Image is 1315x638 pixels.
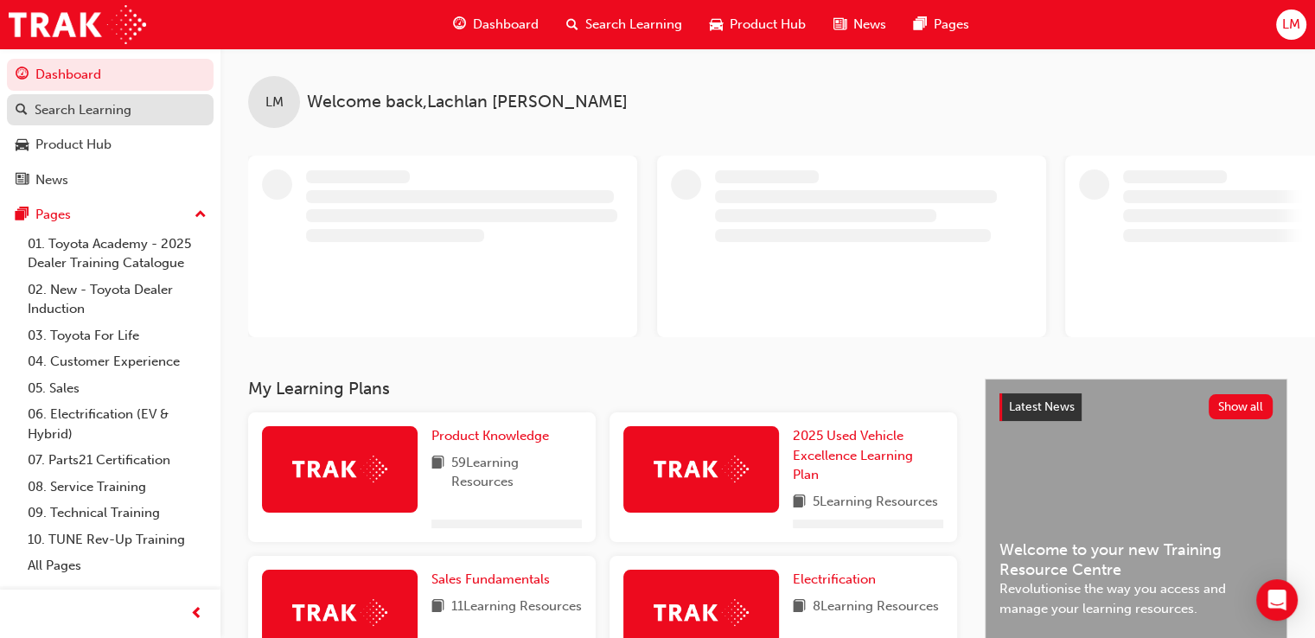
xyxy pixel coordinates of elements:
span: Pages [934,15,969,35]
a: Latest NewsShow all [999,393,1273,421]
span: 2025 Used Vehicle Excellence Learning Plan [793,428,913,482]
span: Dashboard [473,15,539,35]
span: book-icon [431,597,444,618]
span: 11 Learning Resources [451,597,582,618]
span: Electrification [793,571,876,587]
button: Pages [7,199,214,231]
span: book-icon [431,453,444,492]
a: 03. Toyota For Life [21,322,214,349]
span: guage-icon [16,67,29,83]
h3: My Learning Plans [248,379,957,399]
span: news-icon [16,173,29,188]
img: Trak [9,5,146,44]
button: Show all [1209,394,1274,419]
span: pages-icon [16,207,29,223]
span: LM [1282,15,1300,35]
span: Welcome to your new Training Resource Centre [999,540,1273,579]
img: Trak [292,456,387,482]
span: Revolutionise the way you access and manage your learning resources. [999,579,1273,618]
a: 07. Parts21 Certification [21,447,214,474]
span: News [853,15,886,35]
a: News [7,164,214,196]
div: Product Hub [35,135,112,155]
img: Trak [654,456,749,482]
a: 04. Customer Experience [21,348,214,375]
a: 10. TUNE Rev-Up Training [21,526,214,553]
a: pages-iconPages [900,7,983,42]
a: Search Learning [7,94,214,126]
span: 5 Learning Resources [813,492,938,514]
span: Product Knowledge [431,428,549,443]
span: search-icon [16,103,28,118]
span: car-icon [710,14,723,35]
a: car-iconProduct Hub [696,7,820,42]
span: 8 Learning Resources [813,597,939,618]
a: Electrification [793,570,883,590]
span: Search Learning [585,15,682,35]
a: 01. Toyota Academy - 2025 Dealer Training Catalogue [21,231,214,277]
img: Trak [654,599,749,626]
a: 08. Service Training [21,474,214,501]
a: 2025 Used Vehicle Excellence Learning Plan [793,426,943,485]
a: search-iconSearch Learning [552,7,696,42]
a: 02. New - Toyota Dealer Induction [21,277,214,322]
a: 05. Sales [21,375,214,402]
span: search-icon [566,14,578,35]
span: book-icon [793,492,806,514]
img: Trak [292,599,387,626]
span: prev-icon [190,603,203,625]
a: news-iconNews [820,7,900,42]
span: car-icon [16,137,29,153]
span: book-icon [793,597,806,618]
div: Search Learning [35,100,131,120]
span: Product Hub [730,15,806,35]
div: Pages [35,205,71,225]
span: news-icon [833,14,846,35]
div: Open Intercom Messenger [1256,579,1298,621]
span: pages-icon [914,14,927,35]
a: 09. Technical Training [21,500,214,526]
a: Product Hub [7,129,214,161]
a: 06. Electrification (EV & Hybrid) [21,401,214,447]
a: All Pages [21,552,214,579]
div: News [35,170,68,190]
a: guage-iconDashboard [439,7,552,42]
a: Product Knowledge [431,426,556,446]
span: Welcome back , Lachlan [PERSON_NAME] [307,93,628,112]
span: LM [265,93,284,112]
span: up-icon [195,204,207,226]
button: LM [1276,10,1306,40]
span: Latest News [1009,399,1075,414]
span: Sales Fundamentals [431,571,550,587]
span: 59 Learning Resources [451,453,582,492]
button: DashboardSearch LearningProduct HubNews [7,55,214,199]
span: guage-icon [453,14,466,35]
a: Sales Fundamentals [431,570,557,590]
a: Dashboard [7,59,214,91]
